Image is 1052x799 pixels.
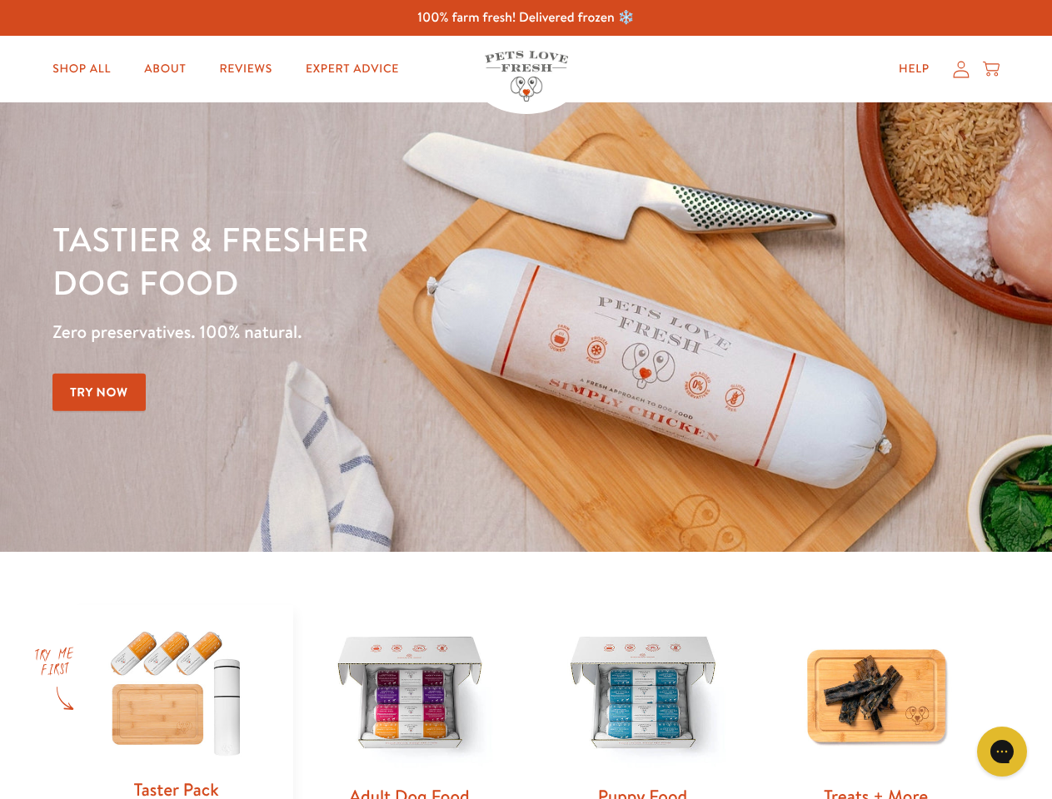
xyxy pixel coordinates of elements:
[206,52,285,86] a: Reviews
[52,317,684,347] p: Zero preservatives. 100% natural.
[485,51,568,102] img: Pets Love Fresh
[131,52,199,86] a: About
[969,721,1035,782] iframe: Gorgias live chat messenger
[39,52,124,86] a: Shop All
[292,52,412,86] a: Expert Advice
[885,52,943,86] a: Help
[52,217,684,304] h1: Tastier & fresher dog food
[52,374,146,411] a: Try Now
